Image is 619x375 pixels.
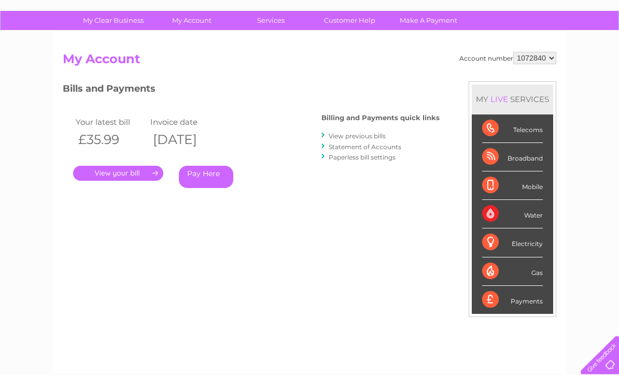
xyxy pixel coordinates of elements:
[307,11,392,31] a: Customer Help
[482,229,543,257] div: Electricity
[148,129,222,151] th: [DATE]
[65,6,555,50] div: Clear Business is a trading name of Verastar Limited (registered in [GEOGRAPHIC_DATA] No. 3667643...
[73,129,148,151] th: £35.99
[482,172,543,200] div: Mobile
[585,44,609,52] a: Log out
[529,44,544,52] a: Blog
[459,52,556,65] div: Account number
[228,11,314,31] a: Services
[71,11,156,31] a: My Clear Business
[179,166,233,189] a: Pay Here
[149,11,235,31] a: My Account
[424,5,495,18] a: 0333 014 3131
[482,200,543,229] div: Water
[482,115,543,143] div: Telecoms
[386,11,471,31] a: Make A Payment
[437,44,456,52] a: Water
[63,82,440,100] h3: Bills and Payments
[73,166,163,181] a: .
[482,286,543,314] div: Payments
[329,133,386,140] a: View previous bills
[491,44,523,52] a: Telecoms
[462,44,485,52] a: Energy
[482,258,543,286] div: Gas
[550,44,575,52] a: Contact
[321,114,440,122] h4: Billing and Payments quick links
[482,143,543,172] div: Broadband
[488,95,510,105] div: LIVE
[329,154,396,162] a: Paperless bill settings
[22,27,75,59] img: logo.png
[63,52,556,72] h2: My Account
[73,116,148,129] td: Your latest bill
[329,143,401,151] a: Statement of Accounts
[148,116,222,129] td: Invoice date
[472,85,553,114] div: MY SERVICES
